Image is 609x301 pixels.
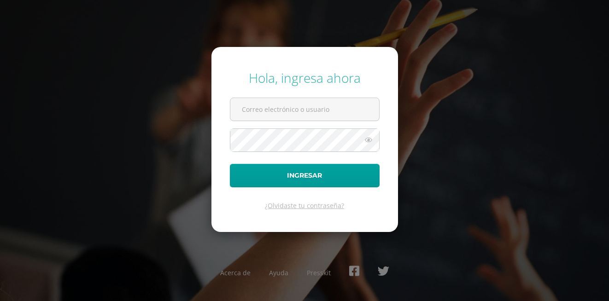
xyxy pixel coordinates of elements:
[307,268,331,277] a: Presskit
[230,98,379,121] input: Correo electrónico o usuario
[269,268,288,277] a: Ayuda
[220,268,251,277] a: Acerca de
[230,69,380,87] div: Hola, ingresa ahora
[230,164,380,187] button: Ingresar
[265,201,344,210] a: ¿Olvidaste tu contraseña?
